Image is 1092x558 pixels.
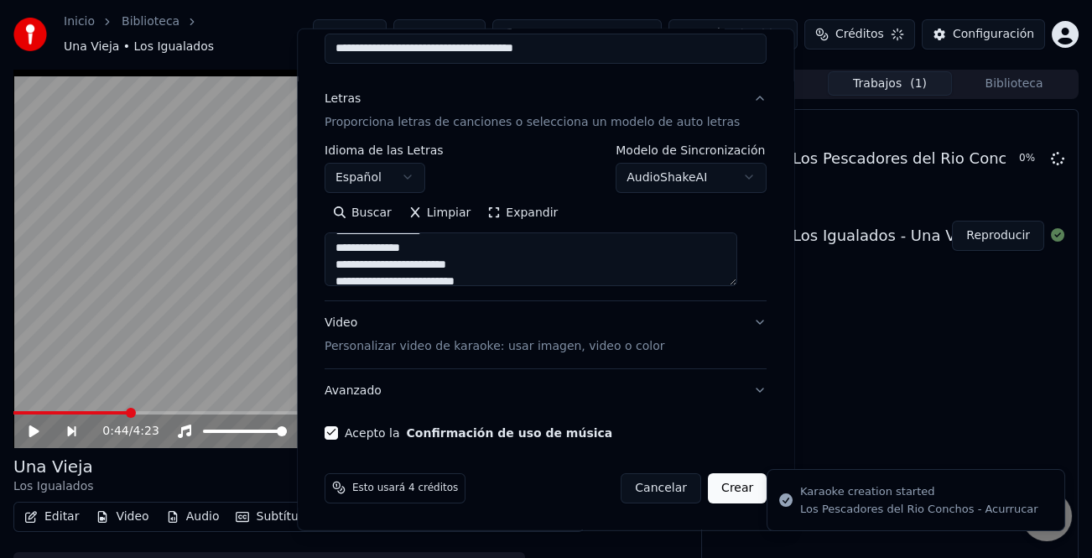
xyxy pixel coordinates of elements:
[480,199,567,226] button: Expandir
[325,113,740,130] p: Proporciona letras de canciones o selecciona un modelo de auto letras
[621,472,702,503] button: Cancelar
[325,300,767,368] button: VideoPersonalizar video de karaoke: usar imagen, video o color
[325,90,361,107] div: Letras
[325,143,444,155] label: Idioma de las Letras
[616,143,767,155] label: Modelo de Sincronización
[325,368,767,412] button: Avanzado
[325,143,767,300] div: LetrasProporciona letras de canciones o selecciona un modelo de auto letras
[708,472,767,503] button: Crear
[325,76,767,143] button: LetrasProporciona letras de canciones o selecciona un modelo de auto letras
[400,199,479,226] button: Limpiar
[345,426,612,438] label: Acepto la
[352,481,458,494] span: Esto usará 4 créditos
[325,199,400,226] button: Buscar
[407,426,613,438] button: Acepto la
[325,337,664,354] p: Personalizar video de karaoke: usar imagen, video o color
[325,314,664,354] div: Video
